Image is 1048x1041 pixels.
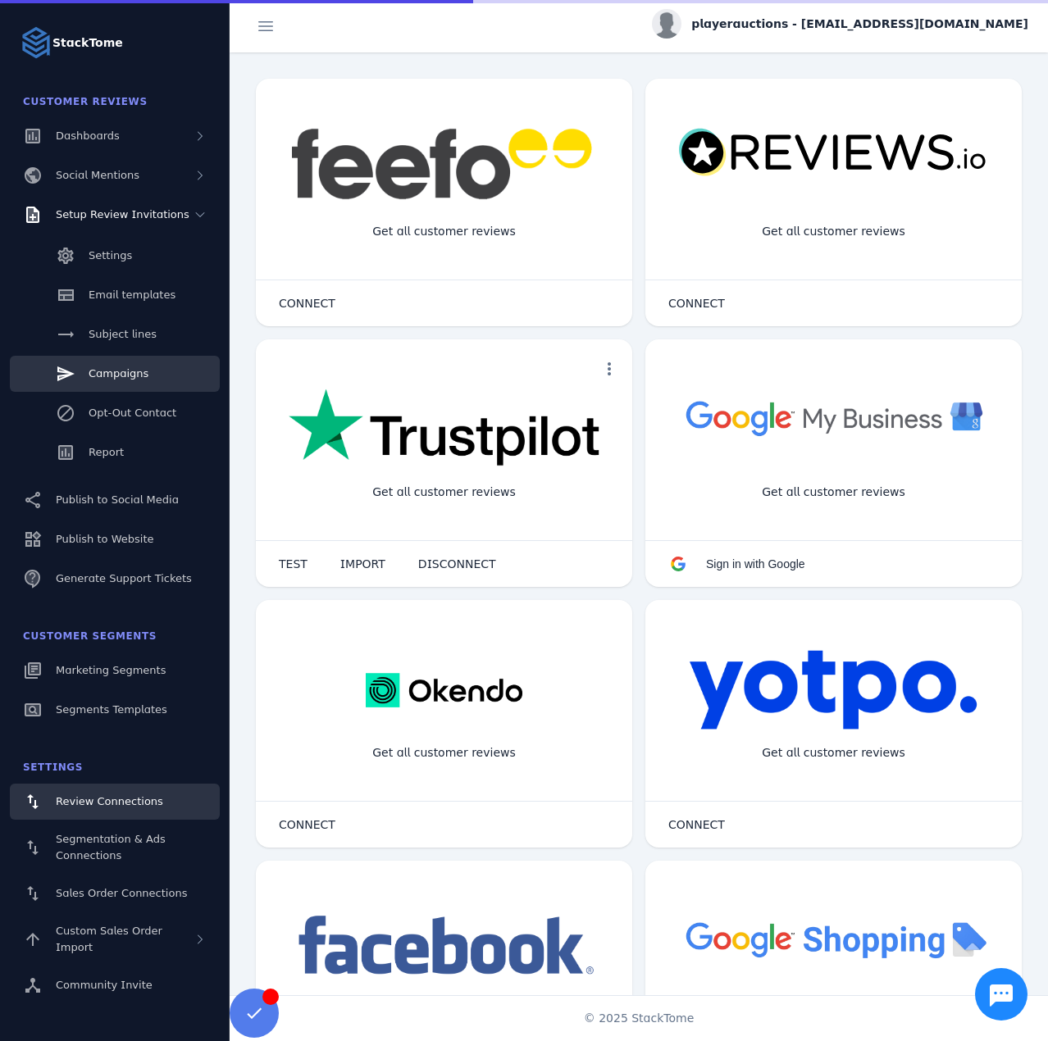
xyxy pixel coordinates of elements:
[593,352,626,385] button: more
[10,482,220,518] a: Publish to Social Media
[56,493,179,506] span: Publish to Social Media
[402,548,513,580] button: DISCONNECT
[10,875,220,911] a: Sales Order Connections
[56,533,153,545] span: Publish to Website
[10,356,220,392] a: Campaigns
[691,16,1028,33] span: playerauctions - [EMAIL_ADDRESS][DOMAIN_NAME]
[749,731,918,775] div: Get all customer reviews
[89,249,132,261] span: Settings
[359,210,529,253] div: Get all customer reviews
[52,34,123,52] strong: StackTome
[678,389,989,447] img: googlebusiness.png
[10,823,220,872] a: Segmentation & Ads Connections
[652,9,681,39] img: profile.jpg
[89,367,148,380] span: Campaigns
[23,630,157,642] span: Customer Segments
[10,967,220,1003] a: Community Invite
[10,692,220,728] a: Segments Templates
[56,208,189,220] span: Setup Review Invitations
[56,833,166,861] span: Segmentation & Ads Connections
[279,298,335,309] span: CONNECT
[10,316,220,352] a: Subject lines
[668,298,725,309] span: CONNECT
[736,992,930,1035] div: Import Products from Google
[56,169,139,181] span: Social Mentions
[652,287,741,320] button: CONNECT
[10,238,220,274] a: Settings
[279,558,308,570] span: TEST
[56,887,187,899] span: Sales Order Connections
[262,808,352,841] button: CONNECT
[10,652,220,689] a: Marketing Segments
[56,703,167,716] span: Segments Templates
[366,649,522,731] img: okendo.webp
[56,664,166,676] span: Marketing Segments
[749,210,918,253] div: Get all customer reviews
[652,9,1028,39] button: playerauctions - [EMAIL_ADDRESS][DOMAIN_NAME]
[359,470,529,514] div: Get all customer reviews
[10,277,220,313] a: Email templates
[10,395,220,431] a: Opt-Out Contact
[89,328,157,340] span: Subject lines
[10,434,220,470] a: Report
[678,128,989,178] img: reviewsio.svg
[56,979,153,991] span: Community Invite
[289,128,599,200] img: feefo.png
[324,548,402,580] button: IMPORT
[20,26,52,59] img: Logo image
[584,1010,695,1027] span: © 2025 StackTome
[10,521,220,557] a: Publish to Website
[262,287,352,320] button: CONNECT
[56,130,120,142] span: Dashboards
[56,925,162,953] span: Custom Sales Order Import
[89,407,176,419] span: Opt-Out Contact
[678,910,989,968] img: googleshopping.png
[749,470,918,514] div: Get all customer reviews
[89,289,175,301] span: Email templates
[10,561,220,597] a: Generate Support Tickets
[23,96,148,107] span: Customer Reviews
[689,649,978,731] img: yotpo.png
[359,731,529,775] div: Get all customer reviews
[652,808,741,841] button: CONNECT
[418,558,496,570] span: DISCONNECT
[340,558,385,570] span: IMPORT
[56,572,192,584] span: Generate Support Tickets
[262,548,324,580] button: TEST
[289,910,599,983] img: facebook.png
[10,784,220,820] a: Review Connections
[23,761,83,773] span: Settings
[289,389,599,469] img: trustpilot.png
[89,446,124,458] span: Report
[706,557,805,571] span: Sign in with Google
[56,795,163,807] span: Review Connections
[652,548,822,580] button: Sign in with Google
[668,819,725,830] span: CONNECT
[279,819,335,830] span: CONNECT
